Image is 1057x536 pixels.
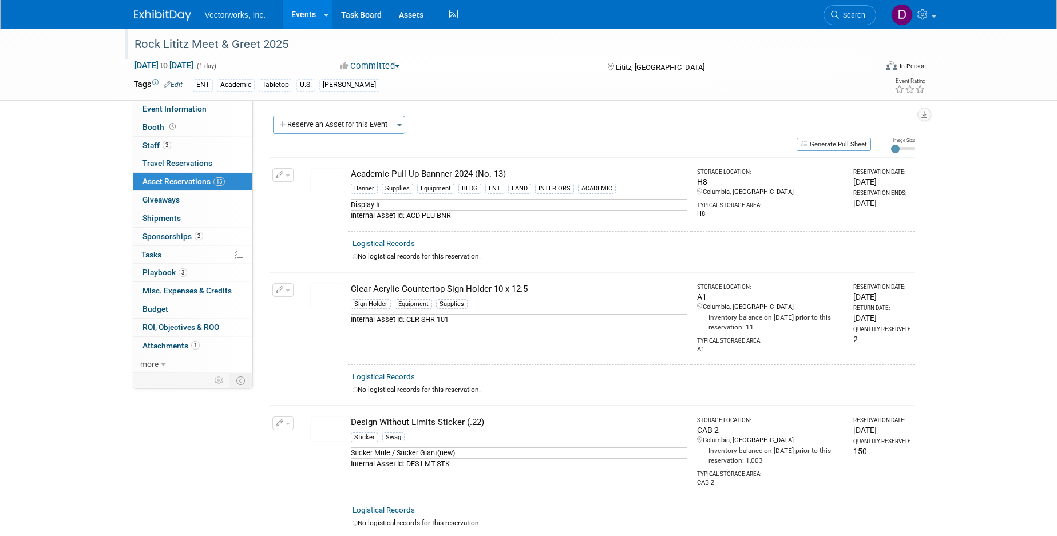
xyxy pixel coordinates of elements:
div: BLDG [458,184,481,194]
a: ROI, Objectives & ROO [133,319,252,336]
div: Storage Location: [697,168,844,176]
div: Image Size [891,137,915,144]
div: Reservation Date: [853,283,910,291]
div: H8 [697,209,844,219]
td: Tags [134,78,183,92]
img: Don Hall [891,4,913,26]
a: Logistical Records [353,239,415,248]
div: Swag [382,432,405,443]
td: Personalize Event Tab Strip [209,373,229,388]
a: Asset Reservations15 [133,173,252,190]
div: Inventory balance on [DATE] prior to this reservation: 1,003 [697,445,844,466]
div: Typical Storage Area: [697,332,844,345]
span: more [140,359,159,368]
span: Booth [142,122,178,132]
div: ENT [485,184,504,194]
div: 150 [853,446,910,457]
img: View Images [310,416,343,442]
div: U.S. [296,79,315,91]
div: Tabletop [259,79,292,91]
div: A1 [697,291,844,303]
span: 2 [195,232,203,240]
span: Misc. Expenses & Credits [142,286,232,295]
div: Design Without Limits Sticker (.22) [351,416,687,428]
div: INTERIORS [535,184,574,194]
div: Event Rating [894,78,925,84]
a: Budget [133,300,252,318]
a: Logistical Records [353,372,415,381]
span: Booth not reserved yet [167,122,178,131]
span: 1 [191,341,200,350]
span: Tasks [141,250,161,259]
div: Academic Pull Up Bannner 2024 (No. 13) [351,168,687,180]
span: 15 [213,177,225,186]
div: Quantity Reserved: [853,325,910,333]
span: Asset Reservations [142,177,225,186]
img: Format-Inperson.png [886,61,897,70]
div: Quantity Reserved: [853,438,910,446]
div: Reservation Date: [853,416,910,424]
div: Sticker [351,432,378,443]
span: Giveaways [142,195,180,204]
div: CAB 2 [697,424,844,436]
div: [DATE] [853,197,910,209]
div: Columbia, [GEOGRAPHIC_DATA] [697,436,844,445]
span: Staff [142,141,171,150]
span: Travel Reservations [142,158,212,168]
img: ExhibitDay [134,10,191,21]
div: In-Person [899,62,926,70]
div: Sticker Mule / Sticker Giant(new) [351,447,687,458]
a: Staff3 [133,137,252,154]
span: Vectorworks, Inc. [205,10,266,19]
div: [DATE] [853,312,910,324]
a: Edit [164,81,183,89]
div: Internal Asset Id: ACD-PLU-BNR [351,210,687,221]
img: View Images [310,283,343,308]
span: [DATE] [DATE] [134,60,194,70]
span: Lititz, [GEOGRAPHIC_DATA] [616,63,704,72]
a: Giveaways [133,191,252,209]
button: Reserve an Asset for this Event [273,116,394,134]
span: Event Information [142,104,207,113]
div: LAND [508,184,531,194]
div: Academic [217,79,255,91]
span: Playbook [142,268,187,277]
div: Equipment [417,184,454,194]
div: No logistical records for this reservation. [353,518,910,528]
div: Storage Location: [697,283,844,291]
a: Attachments1 [133,337,252,355]
div: Return Date: [853,304,910,312]
div: Banner [351,184,378,194]
div: Inventory balance on [DATE] prior to this reservation: 11 [697,312,844,332]
div: Display It [351,199,687,210]
span: Search [839,11,865,19]
a: Search [824,5,876,25]
div: [PERSON_NAME] [319,79,379,91]
div: Columbia, [GEOGRAPHIC_DATA] [697,188,844,197]
span: Budget [142,304,168,313]
div: Reservation Ends: [853,189,910,197]
div: ACADEMIC [578,184,616,194]
div: Internal Asset Id: DES-LMT-STK [351,458,687,469]
span: ROI, Objectives & ROO [142,323,219,332]
a: Event Information [133,100,252,118]
button: Committed [336,60,404,72]
a: Playbook3 [133,264,252,281]
div: A1 [697,345,844,354]
a: Logistical Records [353,506,415,514]
a: Shipments [133,209,252,227]
a: Travel Reservations [133,154,252,172]
span: Shipments [142,213,181,223]
div: CAB 2 [697,478,844,487]
div: Clear Acrylic Countertop Sign Holder 10 x 12.5 [351,283,687,295]
button: Generate Pull Sheet [797,138,871,151]
span: to [159,61,169,70]
div: Typical Storage Area: [697,466,844,478]
div: [DATE] [853,291,910,303]
span: 3 [179,268,187,277]
div: Supplies [436,299,468,309]
div: Event Format [809,59,927,77]
div: Typical Storage Area: [697,197,844,209]
div: No logistical records for this reservation. [353,252,910,261]
div: [DATE] [853,176,910,188]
